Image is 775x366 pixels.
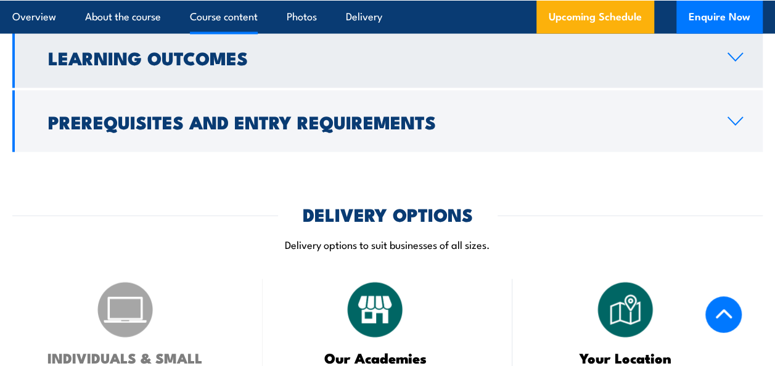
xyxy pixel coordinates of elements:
h3: Your Location [543,351,707,365]
a: Prerequisites and Entry Requirements [12,91,763,152]
h3: Our Academies [293,351,457,365]
a: Learning Outcomes [12,26,763,88]
h2: Learning Outcomes [48,49,708,65]
h2: Prerequisites and Entry Requirements [48,113,708,129]
h2: DELIVERY OPTIONS [303,206,473,222]
p: Delivery options to suit businesses of all sizes. [12,237,763,251]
